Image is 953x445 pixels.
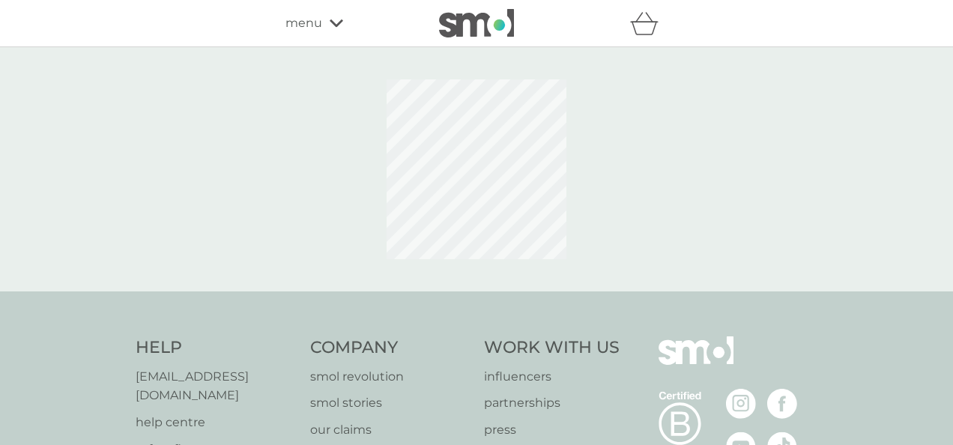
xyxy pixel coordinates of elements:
[484,420,620,440] a: press
[659,336,733,387] img: smol
[439,9,514,37] img: smol
[484,393,620,413] a: partnerships
[310,336,470,360] h4: Company
[310,367,470,387] a: smol revolution
[484,367,620,387] a: influencers
[136,413,295,432] a: help centre
[310,393,470,413] a: smol stories
[136,336,295,360] h4: Help
[310,420,470,440] a: our claims
[285,13,322,33] span: menu
[630,8,668,38] div: basket
[136,367,295,405] a: [EMAIL_ADDRESS][DOMAIN_NAME]
[726,389,756,419] img: visit the smol Instagram page
[484,336,620,360] h4: Work With Us
[767,389,797,419] img: visit the smol Facebook page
